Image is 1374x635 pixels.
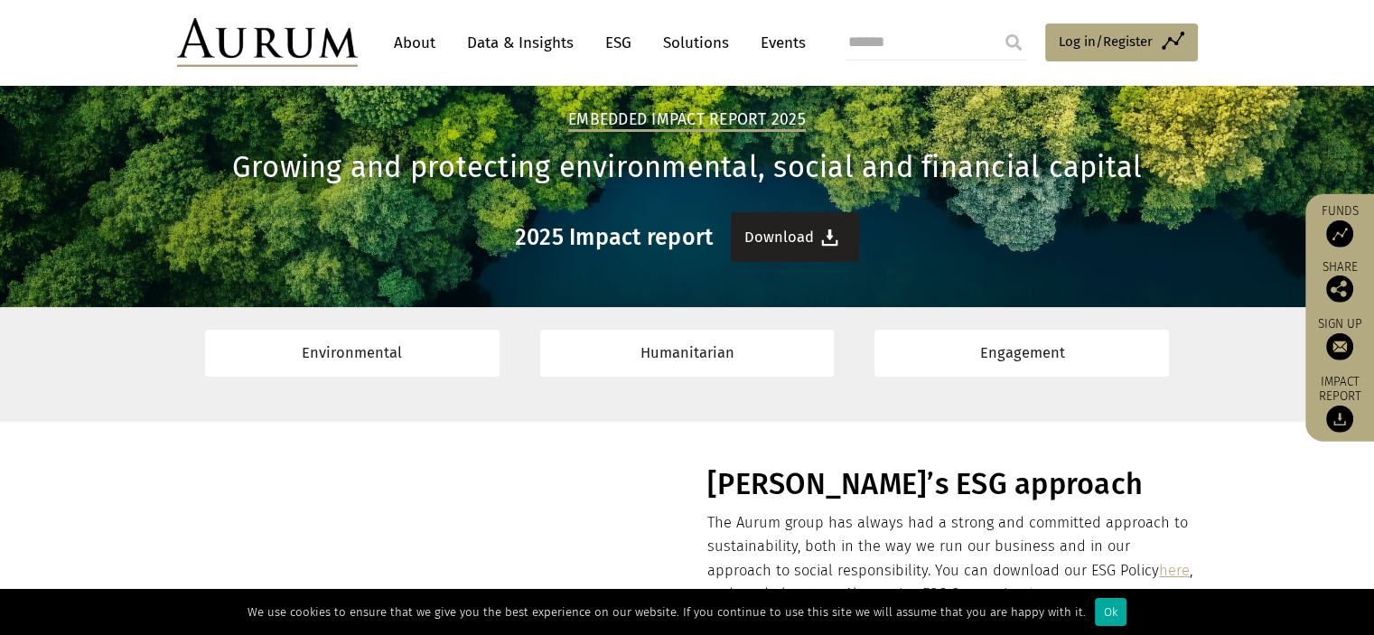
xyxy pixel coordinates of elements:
a: Engagement [874,330,1169,376]
h1: [PERSON_NAME]’s ESG approach [707,467,1192,502]
a: Sign up [1314,315,1365,360]
div: Ok [1095,598,1126,626]
a: here [1029,585,1060,602]
h3: 2025 Impact report [515,224,714,251]
a: ESG [596,26,640,60]
a: About [385,26,444,60]
h1: Growing and protecting environmental, social and financial capital [177,150,1198,185]
img: Share this post [1326,275,1353,302]
img: Aurum [177,18,358,67]
span: Log in/Register [1059,31,1153,52]
h2: Embedded Impact report 2025 [568,110,806,132]
img: Access Funds [1326,219,1353,247]
a: Impact report [1314,373,1365,433]
a: Humanitarian [540,330,835,376]
a: Environmental [205,330,500,376]
p: The Aurum group has always had a strong and committed approach to sustainability, both in the way... [707,511,1192,607]
a: Events [752,26,806,60]
a: Solutions [654,26,738,60]
div: Share [1314,260,1365,302]
a: Log in/Register [1045,23,1198,61]
a: Funds [1314,202,1365,247]
a: Download [731,212,859,262]
a: here [1159,562,1190,579]
input: Submit [995,24,1032,61]
a: Data & Insights [458,26,583,60]
img: Sign up to our newsletter [1326,332,1353,360]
